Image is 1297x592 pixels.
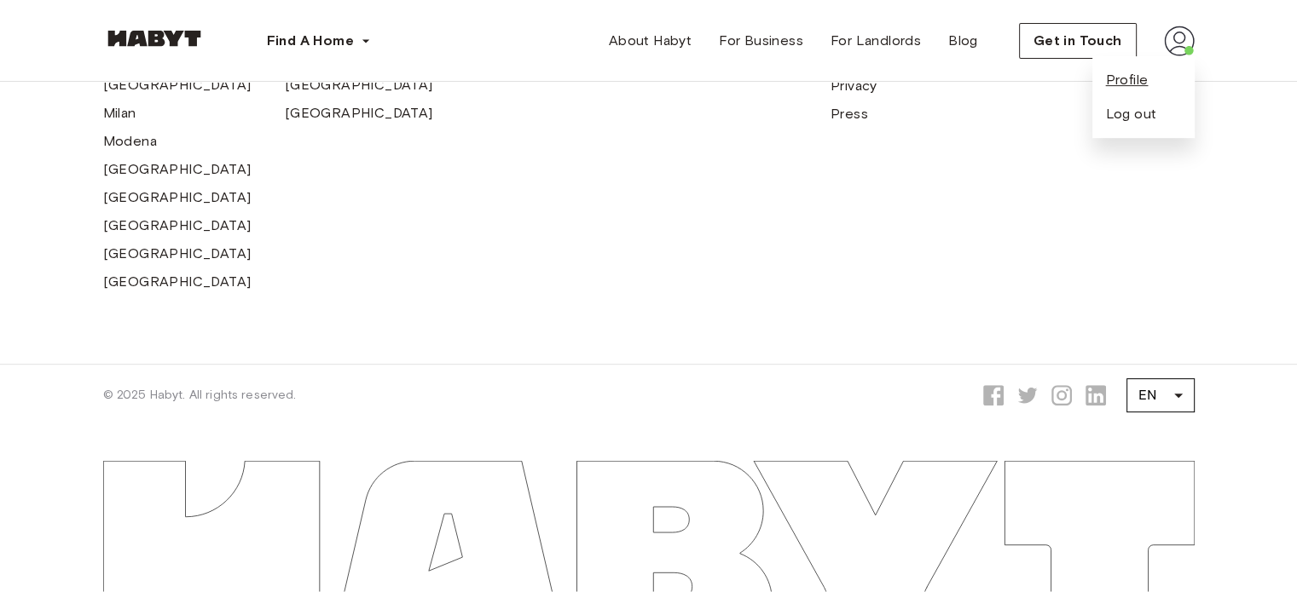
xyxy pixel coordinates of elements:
a: Modena [103,131,157,152]
a: Profile [1106,70,1149,90]
div: EN [1126,371,1195,419]
a: About Habyt [595,24,705,58]
button: Get in Touch [1019,23,1137,59]
span: Blog [948,31,978,51]
a: [GEOGRAPHIC_DATA] [285,103,433,124]
span: For Business [719,31,803,51]
span: For Landlords [831,31,921,51]
a: [GEOGRAPHIC_DATA] [103,75,252,95]
a: For Landlords [817,24,935,58]
span: Find A Home [267,31,354,51]
a: [GEOGRAPHIC_DATA] [285,75,433,95]
a: Blog [935,24,992,58]
span: About Habyt [609,31,692,51]
a: [GEOGRAPHIC_DATA] [103,159,252,180]
img: avatar [1164,26,1195,56]
span: Get in Touch [1034,31,1122,51]
a: Press [831,104,868,124]
a: For Business [705,24,817,58]
button: Log out [1106,104,1157,124]
span: © 2025 Habyt. All rights reserved. [103,387,297,404]
a: [GEOGRAPHIC_DATA] [103,272,252,292]
a: [GEOGRAPHIC_DATA] [103,244,252,264]
a: [GEOGRAPHIC_DATA] [103,187,252,208]
a: Milan [103,103,136,124]
a: [GEOGRAPHIC_DATA] [103,216,252,236]
button: Find A Home [253,24,385,58]
img: Habyt [103,30,206,47]
a: Privacy [831,76,877,96]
